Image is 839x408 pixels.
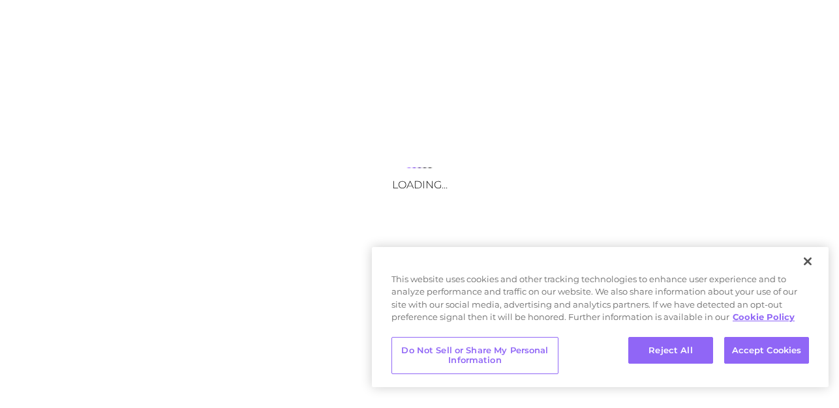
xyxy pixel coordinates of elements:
div: This website uses cookies and other tracking technologies to enhance user experience and to analy... [372,273,829,330]
button: Do Not Sell or Share My Personal Information, Opens the preference center dialog [391,337,558,374]
button: Accept Cookies [724,337,809,364]
div: Privacy [372,247,829,387]
button: Close [793,247,822,276]
a: More information about your privacy, opens in a new tab [733,312,795,322]
div: Cookie banner [372,247,829,387]
h3: Loading... [289,179,550,191]
button: Reject All [628,337,713,364]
